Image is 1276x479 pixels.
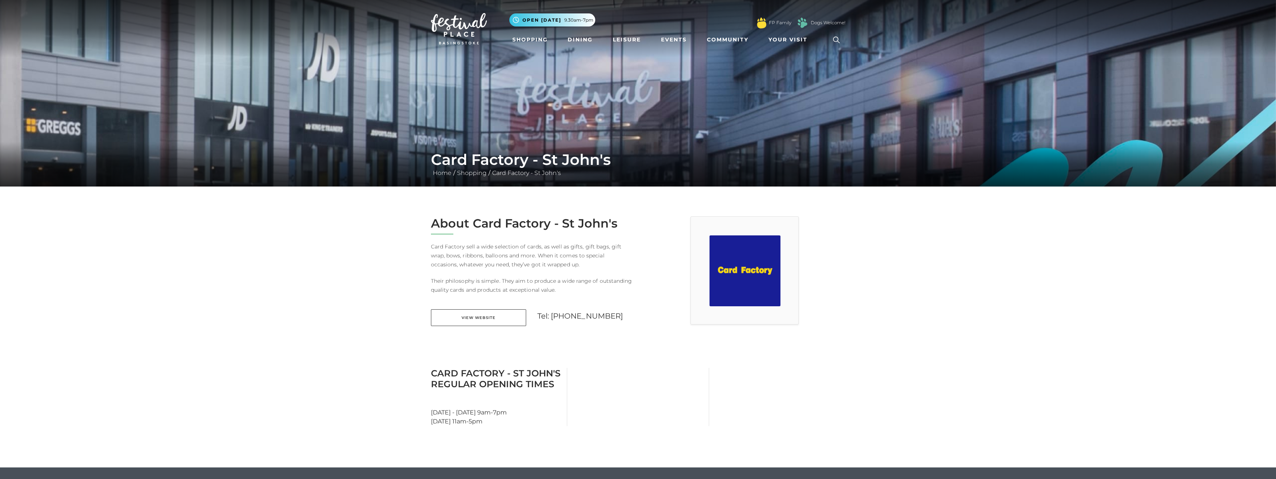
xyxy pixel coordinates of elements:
h3: Card Factory - St John's Regular Opening Times [431,368,561,389]
a: View Website [431,309,526,326]
a: Your Visit [766,33,814,47]
a: Card Factory - St John's [490,169,563,176]
a: FP Family [769,19,791,26]
p: Their philosophy is simple. They aim to produce a wide range of outstanding quality cards and pro... [431,276,633,294]
span: 9.30am-7pm [564,17,593,24]
div: [DATE] - [DATE] 9am-7pm [DATE] 11am-5pm [425,368,567,426]
h2: About Card Factory - St John's [431,216,633,231]
a: Dining [565,33,596,47]
a: Dogs Welcome! [811,19,845,26]
a: Shopping [509,33,551,47]
img: Festival Place Logo [431,13,487,44]
a: Events [658,33,690,47]
a: Community [704,33,751,47]
a: Shopping [455,169,488,176]
span: Open [DATE] [522,17,561,24]
h1: Card Factory - St John's [431,151,845,169]
a: Tel: [PHONE_NUMBER] [537,311,623,320]
p: Card Factory sell a wide selection of cards, as well as gifts, gift bags, gift wrap, bows, ribbon... [431,242,633,269]
span: Your Visit [769,36,807,44]
a: Leisure [610,33,644,47]
a: Home [431,169,453,176]
button: Open [DATE] 9.30am-7pm [509,13,595,26]
div: / / [425,151,851,178]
